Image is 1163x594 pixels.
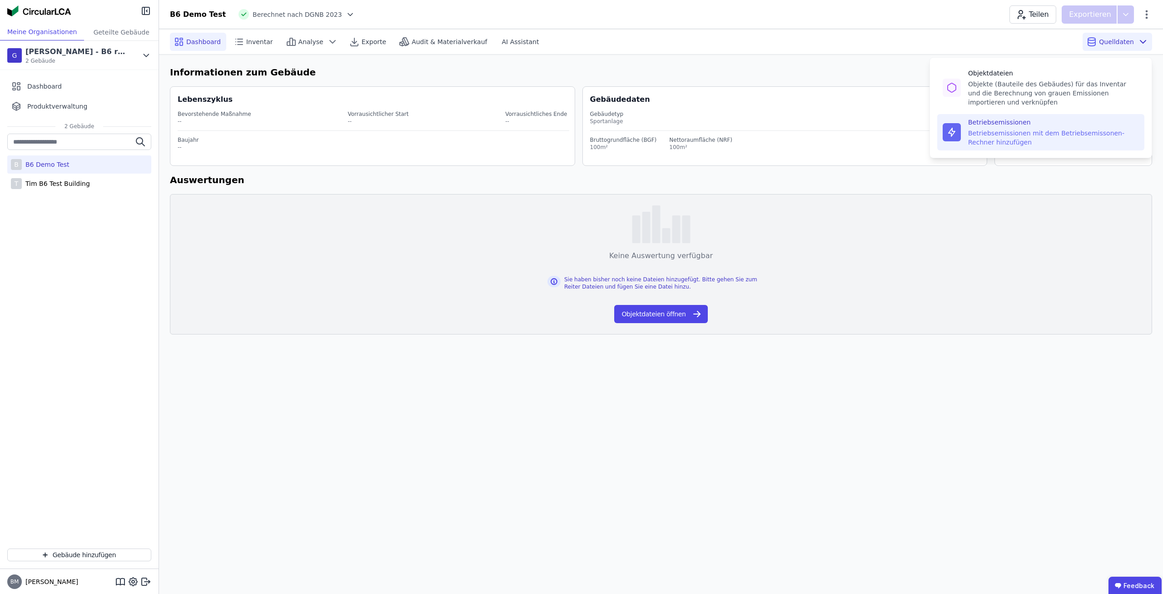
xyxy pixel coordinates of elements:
[170,65,1152,79] h6: Informationen zum Gebäude
[590,144,657,151] div: 100m²
[11,178,22,189] div: T
[25,46,130,57] div: [PERSON_NAME] - B6 retool
[632,205,691,243] img: empty-state
[178,118,251,125] div: --
[178,136,569,144] div: Baujahr
[22,577,78,586] span: [PERSON_NAME]
[27,82,62,91] span: Dashboard
[22,160,70,169] div: B6 Demo Test
[590,136,657,144] div: Bruttogrundfläche (BGF)
[564,276,775,290] div: Sie haben bisher noch keine Dateien hinzugefügt. Bitte gehen Sie zum Reiter Dateien und fügen Sie...
[590,118,980,125] div: Sportanlage
[502,37,539,46] span: AI Assistant
[362,37,386,46] span: Exporte
[170,173,1152,187] h6: Auswertungen
[968,129,1139,147] div: Betriebsemissionen mit dem Betriebsemissonen-Rechner hinzufügen
[170,9,226,20] div: B6 Demo Test
[186,37,221,46] span: Dashboard
[10,579,19,584] span: BM
[178,144,569,151] div: --
[1099,37,1134,46] span: Quelldaten
[505,118,567,125] div: --
[7,48,22,63] div: G
[669,144,732,151] div: 100m²
[968,118,1139,127] div: Betriebsemissionen
[27,102,87,111] span: Produktverwaltung
[22,179,90,188] div: Tim B6 Test Building
[7,5,71,16] img: Concular
[1009,5,1056,24] button: Teilen
[84,24,159,40] div: Geteilte Gebäude
[25,57,130,65] span: 2 Gebäude
[246,37,273,46] span: Inventar
[298,37,323,46] span: Analyse
[609,250,713,261] div: Keine Auswertung verfügbar
[348,118,408,125] div: --
[55,123,104,130] span: 2 Gebäude
[614,305,707,323] button: Objektdateien öffnen
[590,94,987,105] div: Gebäudedaten
[505,110,567,118] div: Vorrausichtliches Ende
[669,136,732,144] div: Nettoraumfläche (NRF)
[178,94,233,105] div: Lebenszyklus
[412,37,487,46] span: Audit & Materialverkauf
[1069,9,1113,20] p: Exportieren
[178,110,251,118] div: Bevorstehende Maßnahme
[11,159,22,170] div: B
[968,69,1139,78] div: Objektdateien
[590,110,980,118] div: Gebäudetyp
[7,549,151,561] button: Gebäude hinzufügen
[253,10,342,19] span: Berechnet nach DGNB 2023
[968,80,1139,107] div: Objekte (Bauteile des Gebäudes) für das Inventar und die Berechnung von grauen Emissionen importi...
[348,110,408,118] div: Vorrausichtlicher Start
